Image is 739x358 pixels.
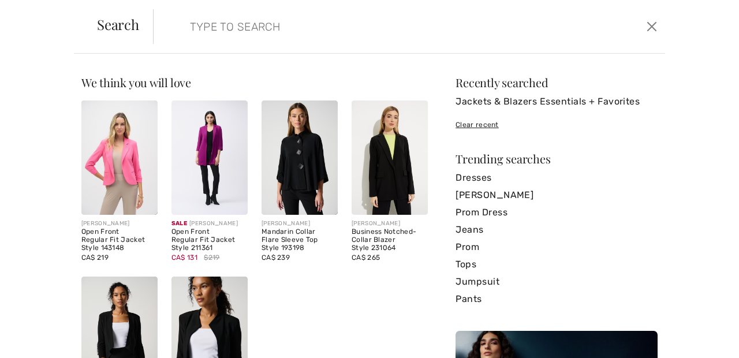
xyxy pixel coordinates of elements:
[97,17,139,31] span: Search
[456,204,658,221] a: Prom Dress
[171,220,187,227] span: Sale
[456,93,658,110] a: Jackets & Blazers Essentials + Favorites
[456,290,658,308] a: Pants
[81,74,191,90] span: We think you will love
[456,169,658,187] a: Dresses
[456,221,658,238] a: Jeans
[262,253,290,262] span: CA$ 239
[456,256,658,273] a: Tops
[262,100,338,215] img: Mandarin Collar Flare Sleeve Top Style 193198. Black
[456,77,658,88] div: Recently searched
[643,17,660,36] button: Close
[352,219,428,228] div: [PERSON_NAME]
[25,8,48,18] span: Help
[81,219,158,228] div: [PERSON_NAME]
[204,252,219,263] span: $219
[456,120,658,130] div: Clear recent
[352,253,380,262] span: CA$ 265
[181,9,528,44] input: TYPE TO SEARCH
[352,100,428,215] img: Business Notched-Collar Blazer Style 231064. Black
[81,100,158,215] img: Open Front Regular Fit Jacket Style 143148. Black
[262,228,338,252] div: Mandarin Collar Flare Sleeve Top Style 193198
[456,187,658,204] a: [PERSON_NAME]
[262,219,338,228] div: [PERSON_NAME]
[171,253,197,262] span: CA$ 131
[81,253,109,262] span: CA$ 219
[171,100,248,215] img: Open Front Regular Fit Jacket Style 211361. Black
[81,228,158,252] div: Open Front Regular Fit Jacket Style 143148
[456,273,658,290] a: Jumpsuit
[456,238,658,256] a: Prom
[456,153,658,165] div: Trending searches
[171,228,248,252] div: Open Front Regular Fit Jacket Style 211361
[171,219,248,228] div: [PERSON_NAME]
[352,228,428,252] div: Business Notched-Collar Blazer Style 231064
